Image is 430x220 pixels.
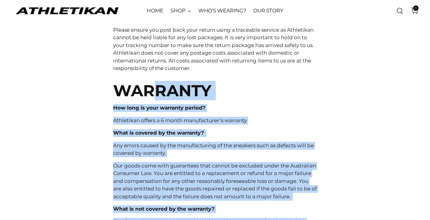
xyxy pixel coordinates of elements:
[113,81,211,100] strong: WARRANTY
[14,6,120,15] a: ATHLETIKAN
[113,163,317,199] span: Our goods come with guarantees that cannot be excluded under the Australian Consumer Law. You are...
[113,117,317,125] p: Athletikan offers a 6 month manufacturer’s warranty
[147,4,163,18] a: HOME
[198,4,246,18] a: WHO'S WEARING?
[113,130,204,136] strong: What is covered by the warranty?
[113,26,317,72] p: Please ensure you post back your return using a traceable service as Athletikan cannot be held li...
[113,142,317,157] p: Any errors caused by the manufacturing of the sneakers such as defects will be covered by warranty.
[170,4,191,18] a: SHOP
[413,5,419,11] span: 0
[113,206,215,212] strong: What is not covered by the warranty?
[406,5,419,17] a: Open cart modal
[394,5,406,17] a: Open search modal
[113,105,205,111] strong: How long is your warranty period?
[253,4,283,18] a: OUR STORY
